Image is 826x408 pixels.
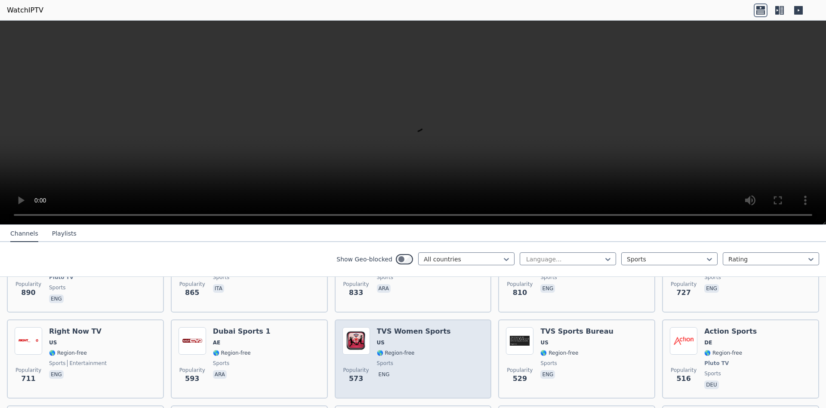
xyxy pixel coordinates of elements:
[21,288,35,298] span: 890
[676,288,690,298] span: 727
[15,281,41,288] span: Popularity
[21,374,35,384] span: 711
[52,226,77,242] button: Playlists
[513,288,527,298] span: 810
[704,370,721,377] span: sports
[349,288,363,298] span: 833
[540,327,613,336] h6: TVS Sports Bureau
[513,374,527,384] span: 529
[185,288,199,298] span: 865
[507,281,533,288] span: Popularity
[213,350,251,356] span: 🌎 Region-free
[49,360,65,367] span: sports
[49,274,74,281] span: Pluto TV
[704,380,719,389] p: deu
[670,327,697,355] img: Action Sports
[10,226,38,242] button: Channels
[213,360,229,367] span: sports
[507,367,533,374] span: Popularity
[7,5,43,15] a: WatchIPTV
[671,281,697,288] span: Popularity
[179,327,206,355] img: Dubai Sports 1
[540,274,557,281] span: sports
[49,350,87,356] span: 🌎 Region-free
[704,360,729,367] span: Pluto TV
[540,370,555,379] p: eng
[49,294,64,303] p: eng
[49,370,64,379] p: eng
[342,327,370,355] img: TVS Women Sports
[49,327,107,336] h6: Right Now TV
[377,327,451,336] h6: TVS Women Sports
[506,327,533,355] img: TVS Sports Bureau
[15,327,42,355] img: Right Now TV
[377,350,415,356] span: 🌎 Region-free
[179,281,205,288] span: Popularity
[676,374,690,384] span: 516
[213,284,224,293] p: ita
[179,367,205,374] span: Popularity
[185,374,199,384] span: 593
[671,367,697,374] span: Popularity
[336,255,392,264] label: Show Geo-blocked
[540,339,548,346] span: US
[377,360,393,367] span: sports
[377,284,391,293] p: ara
[540,284,555,293] p: eng
[540,350,578,356] span: 🌎 Region-free
[213,327,271,336] h6: Dubai Sports 1
[213,274,229,281] span: sports
[343,281,369,288] span: Popularity
[377,274,393,281] span: sports
[704,327,757,336] h6: Action Sports
[540,360,557,367] span: sports
[15,367,41,374] span: Popularity
[377,370,391,379] p: eng
[377,339,385,346] span: US
[704,339,712,346] span: DE
[49,339,57,346] span: US
[213,339,220,346] span: AE
[704,284,719,293] p: eng
[67,360,107,367] span: entertainment
[349,374,363,384] span: 573
[704,274,721,281] span: sports
[343,367,369,374] span: Popularity
[704,350,742,356] span: 🌎 Region-free
[49,284,65,291] span: sports
[213,370,227,379] p: ara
